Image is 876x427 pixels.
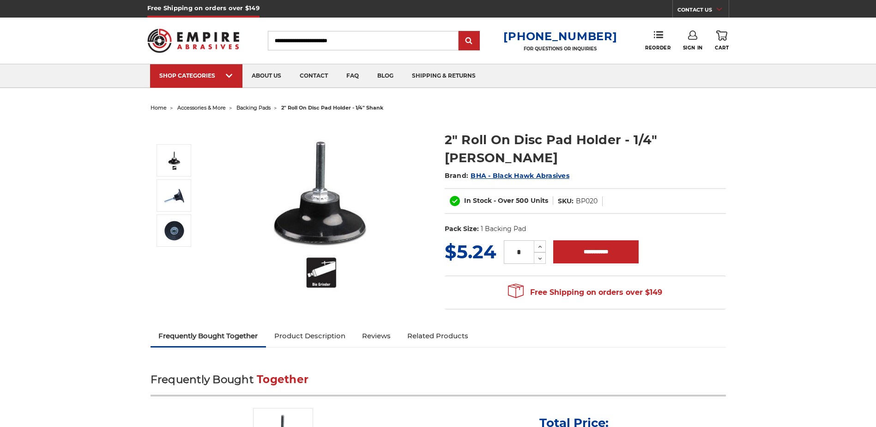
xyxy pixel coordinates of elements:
span: Frequently Bought [151,373,254,386]
dt: SKU: [558,196,574,206]
a: Related Products [399,326,477,346]
span: Cart [715,45,729,51]
span: 500 [516,196,529,205]
a: faq [337,64,368,88]
span: Reorder [645,45,671,51]
a: shipping & returns [403,64,485,88]
a: accessories & more [177,104,226,111]
a: Product Description [266,326,354,346]
span: In Stock [464,196,492,205]
img: 2" Roll On Disc Pad Holder - 1/4" Shank [230,121,414,306]
a: [PHONE_NUMBER] [503,30,617,43]
dd: 1 Backing Pad [481,224,526,234]
p: FOR QUESTIONS OR INQUIRIES [503,46,617,52]
a: CONTACT US [677,5,729,18]
a: backing pads [236,104,271,111]
a: home [151,104,167,111]
a: Cart [715,30,729,51]
h1: 2" Roll On Disc Pad Holder - 1/4" [PERSON_NAME] [445,131,726,167]
dt: Pack Size: [445,224,479,234]
span: Sign In [683,45,703,51]
img: 2" Roll On Disc Pad Holder - 1/4" Shank [163,149,186,172]
span: - Over [494,196,514,205]
span: Units [531,196,548,205]
a: about us [242,64,290,88]
img: 2" Roll On Disc Pad Holder - 1/4" Shank [163,184,186,207]
a: contact [290,64,337,88]
div: SHOP CATEGORIES [159,72,233,79]
span: $5.24 [445,240,496,263]
dd: BP020 [576,196,598,206]
a: Reviews [354,326,399,346]
span: 2" roll on disc pad holder - 1/4" shank [281,104,383,111]
img: Empire Abrasives [147,23,240,59]
img: 2" Roll On Disc Pad Holder - 1/4" Shank [163,219,186,242]
a: Reorder [645,30,671,50]
input: Submit [460,32,478,50]
a: blog [368,64,403,88]
a: Frequently Bought Together [151,326,266,346]
a: BHA - Black Hawk Abrasives [471,171,569,180]
span: Brand: [445,171,469,180]
span: Together [257,373,308,386]
span: Free Shipping on orders over $149 [508,283,662,302]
